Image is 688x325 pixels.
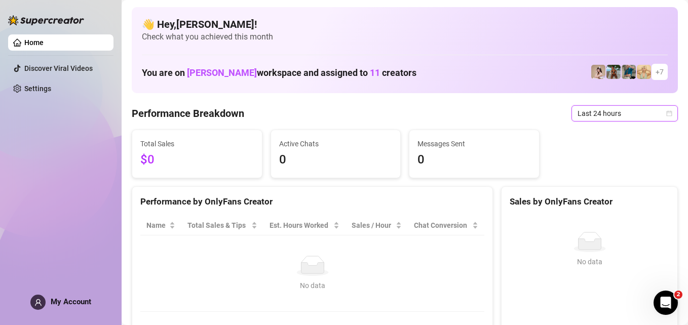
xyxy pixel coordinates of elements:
[591,65,605,79] img: anaxmei
[140,150,254,170] span: $0
[578,106,672,121] span: Last 24 hours
[666,110,672,116] span: calendar
[142,17,668,31] h4: 👋 Hey, [PERSON_NAME] !
[279,150,393,170] span: 0
[270,220,332,231] div: Est. Hours Worked
[654,291,678,315] iframe: Intercom live chat
[187,220,249,231] span: Total Sales & Tips
[140,195,484,209] div: Performance by OnlyFans Creator
[370,67,380,78] span: 11
[24,38,44,47] a: Home
[417,138,531,149] span: Messages Sent
[132,106,244,120] h4: Performance Breakdown
[181,216,263,235] th: Total Sales & Tips
[187,67,257,78] span: [PERSON_NAME]
[414,220,470,231] span: Chat Conversion
[514,256,665,267] div: No data
[417,150,531,170] span: 0
[51,297,91,306] span: My Account
[408,216,484,235] th: Chat Conversion
[140,216,181,235] th: Name
[606,65,621,79] img: Libby
[8,15,84,25] img: logo-BBDzfeDw.svg
[279,138,393,149] span: Active Chats
[637,65,651,79] img: Actually.Maria
[140,138,254,149] span: Total Sales
[146,220,167,231] span: Name
[150,280,474,291] div: No data
[622,65,636,79] img: Eavnc
[346,216,408,235] th: Sales / Hour
[142,67,416,78] h1: You are on workspace and assigned to creators
[352,220,394,231] span: Sales / Hour
[656,66,664,77] span: + 7
[142,31,668,43] span: Check what you achieved this month
[674,291,682,299] span: 2
[24,85,51,93] a: Settings
[34,299,42,306] span: user
[510,195,669,209] div: Sales by OnlyFans Creator
[24,64,93,72] a: Discover Viral Videos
